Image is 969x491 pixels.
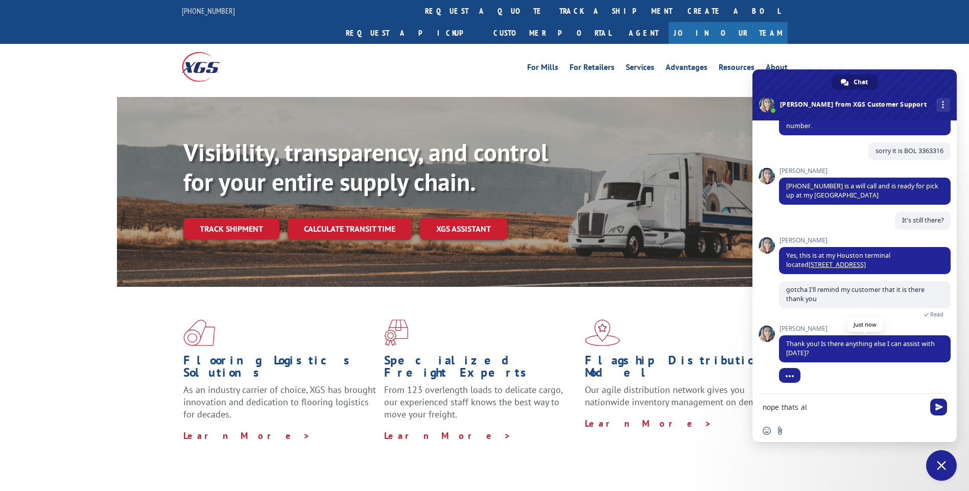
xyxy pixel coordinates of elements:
a: Customer Portal [486,22,619,44]
span: Insert an emoji [763,427,771,435]
b: Visibility, transparency, and control for your entire supply chain. [183,136,548,198]
span: Send a file [776,427,784,435]
span: Read [930,311,943,318]
a: Services [626,63,654,75]
span: Hello! Please advise with your PRO, BOL, or PO number. [786,112,926,130]
textarea: Compose your message... [763,403,924,412]
span: Yes, this is at my Houston terminal located [786,251,890,269]
h1: Flagship Distribution Model [585,354,778,384]
span: [PERSON_NAME] [779,167,951,175]
a: For Mills [527,63,558,75]
a: Learn More > [585,418,712,429]
a: Advantages [666,63,707,75]
h1: Flooring Logistics Solutions [183,354,376,384]
img: xgs-icon-total-supply-chain-intelligence-red [183,320,215,346]
a: Request a pickup [338,22,486,44]
span: [PHONE_NUMBER] is a will call and is ready for pick up at my [GEOGRAPHIC_DATA] [786,182,938,200]
a: About [766,63,788,75]
span: Thank you! Is there anything else I can assist with [DATE]? [786,339,935,357]
span: [STREET_ADDRESS] [809,260,866,269]
span: gotcha I'll remind my customer that it is there thank you [786,285,925,303]
span: It's still there? [902,216,943,225]
span: [PERSON_NAME] [779,325,951,332]
p: From 123 overlength loads to delicate cargo, our experienced staff knows the best way to move you... [384,384,577,429]
h1: Specialized Freight Experts [384,354,577,384]
div: Close chat [926,450,957,481]
span: Our agile distribution network gives you nationwide inventory management on demand. [585,384,773,408]
a: Resources [719,63,754,75]
span: [PERSON_NAME] [779,237,951,244]
img: xgs-icon-focused-on-flooring-red [384,320,408,346]
a: Track shipment [183,218,279,239]
span: sorry it is BOL 3363316 [876,146,943,155]
div: More channels [936,98,950,112]
a: Join Our Team [669,22,788,44]
span: As an industry carrier of choice, XGS has brought innovation and dedication to flooring logistics... [183,384,376,420]
a: Calculate transit time [288,218,412,240]
a: Agent [619,22,669,44]
img: xgs-icon-flagship-distribution-model-red [585,320,620,346]
a: Learn More > [183,430,311,441]
span: Chat [854,75,868,90]
span: Send [930,399,947,415]
a: For Retailers [570,63,615,75]
a: [PHONE_NUMBER] [182,6,235,16]
a: XGS ASSISTANT [420,218,507,240]
a: Learn More > [384,430,511,441]
div: Chat [832,75,878,90]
